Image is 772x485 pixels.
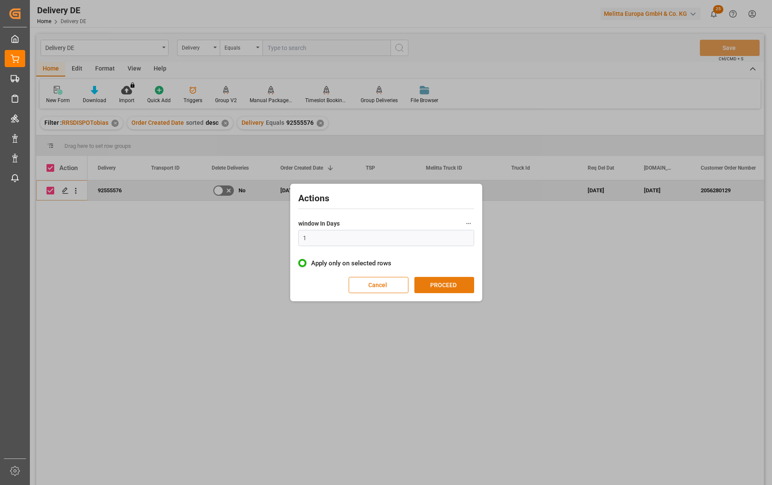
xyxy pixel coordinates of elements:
button: PROCEED [414,277,474,293]
button: window In Days [463,218,474,229]
label: Apply only on selected rows [298,258,474,268]
input: - [298,230,474,246]
button: Cancel [349,277,408,293]
h2: Actions [298,192,474,206]
span: window In Days [298,219,340,228]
